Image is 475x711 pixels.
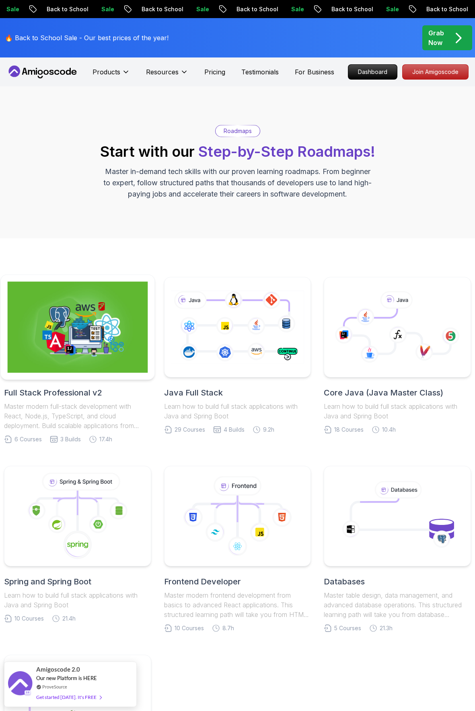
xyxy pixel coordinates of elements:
[62,615,76,623] span: 21.4h
[164,576,311,587] h2: Frontend Developer
[175,426,205,434] span: 29 Courses
[164,590,311,619] p: Master modern frontend development from basics to advanced React applications. This structured le...
[4,466,151,623] a: Spring and Spring BootLearn how to build full stack applications with Java and Spring Boot10 Cour...
[14,435,42,443] span: 6 Courses
[324,590,471,619] p: Master table design, data management, and advanced database operations. This structured learning ...
[146,67,179,77] p: Resources
[146,67,188,83] button: Resources
[380,624,393,632] span: 21.3h
[382,426,396,434] span: 10.4h
[164,387,311,398] h2: Java Full Stack
[323,5,378,13] p: Back to School
[348,64,397,80] a: Dashboard
[5,33,169,43] p: 🔥 Back to School Sale - Our best prices of the year!
[99,435,112,443] span: 17.4h
[4,590,151,610] p: Learn how to build full stack applications with Java and Spring Boot
[324,402,471,421] p: Learn how to build full stack applications with Java and Spring Boot
[224,426,245,434] span: 4 Builds
[295,67,334,77] a: For Business
[224,127,252,135] p: Roadmaps
[93,5,119,13] p: Sale
[42,683,67,690] a: ProveSource
[324,576,471,587] h2: Databases
[93,67,120,77] p: Products
[263,426,274,434] span: 9.2h
[36,675,97,681] span: Our new Platform is HERE
[378,5,404,13] p: Sale
[14,615,44,623] span: 10 Courses
[324,277,471,434] a: Core Java (Java Master Class)Learn how to build full stack applications with Java and Spring Boot...
[164,466,311,632] a: Frontend DeveloperMaster modern frontend development from basics to advanced React applications. ...
[164,277,311,434] a: Java Full StackLearn how to build full stack applications with Java and Spring Boot29 Courses4 Bu...
[348,65,397,79] p: Dashboard
[4,402,151,430] p: Master modern full-stack development with React, Node.js, TypeScript, and cloud deployment. Build...
[334,624,361,632] span: 5 Courses
[4,576,151,587] h2: Spring and Spring Boot
[334,426,364,434] span: 18 Courses
[164,402,311,421] p: Learn how to build full stack applications with Java and Spring Boot
[134,5,188,13] p: Back to School
[324,466,471,632] a: DatabasesMaster table design, data management, and advanced database operations. This structured ...
[36,693,101,702] div: Get started [DATE]. It's FREE
[402,64,469,80] a: Join Amigoscode
[60,435,81,443] span: 3 Builds
[4,277,151,443] a: Full Stack Professional v2Full Stack Professional v2Master modern full-stack development with Rea...
[428,28,444,47] p: Grab Now
[241,67,279,77] a: Testimonials
[100,143,375,160] h2: Start with our
[198,143,375,160] span: Step-by-Step Roadmaps!
[283,5,309,13] p: Sale
[8,671,32,697] img: provesource social proof notification image
[204,67,225,77] a: Pricing
[8,282,148,373] img: Full Stack Professional v2
[93,67,130,83] button: Products
[222,624,234,632] span: 8.7h
[403,65,468,79] p: Join Amigoscode
[103,166,373,200] p: Master in-demand tech skills with our proven learning roadmaps. From beginner to expert, follow s...
[324,387,471,398] h2: Core Java (Java Master Class)
[418,5,473,13] p: Back to School
[36,665,80,674] span: Amigoscode 2.0
[39,5,93,13] p: Back to School
[188,5,214,13] p: Sale
[228,5,283,13] p: Back to School
[4,387,151,398] h2: Full Stack Professional v2
[175,624,204,632] span: 10 Courses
